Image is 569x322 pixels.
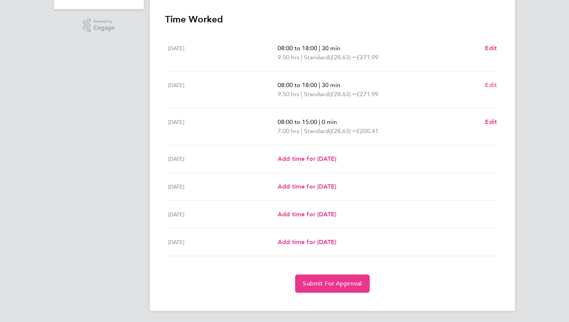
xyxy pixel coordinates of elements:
div: [DATE] [168,44,278,62]
span: Standard [304,53,329,62]
h3: Time Worked [165,13,500,25]
span: | [301,54,302,61]
a: Add time for [DATE] [278,182,336,191]
span: 08:00 to 18:00 [278,44,317,52]
span: Edit [485,118,497,125]
span: Add time for [DATE] [278,183,336,190]
span: Edit [485,44,497,52]
div: [DATE] [168,117,278,136]
span: Add time for [DATE] [278,238,336,246]
span: (£28.63) = [329,54,356,61]
span: 7.00 hrs [278,127,299,135]
span: £200.41 [356,127,378,135]
span: £271.99 [356,90,378,98]
span: Add time for [DATE] [278,211,336,218]
a: Add time for [DATE] [278,210,336,219]
a: Edit [485,117,497,127]
div: [DATE] [168,182,278,191]
span: 0 min [322,118,337,125]
span: (£28.63) = [329,127,356,135]
span: Add time for [DATE] [278,155,336,162]
span: 08:00 to 18:00 [278,81,317,89]
span: Submit For Approval [303,280,362,287]
span: Edit [485,81,497,89]
div: [DATE] [168,210,278,219]
span: | [319,44,320,52]
div: [DATE] [168,154,278,163]
span: 08:00 to 15:00 [278,118,317,125]
a: Powered byEngage [83,18,115,33]
span: 30 min [322,81,340,89]
span: 30 min [322,44,340,52]
span: Standard [304,127,329,136]
span: £271.99 [356,54,378,61]
a: Add time for [DATE] [278,154,336,163]
a: Edit [485,44,497,53]
a: Add time for [DATE] [278,238,336,247]
span: Engage [94,25,115,31]
span: 9.50 hrs [278,54,299,61]
span: | [301,127,302,135]
span: | [319,81,320,89]
span: Standard [304,90,329,99]
div: [DATE] [168,81,278,99]
span: 9.50 hrs [278,90,299,98]
div: [DATE] [168,238,278,247]
span: | [319,118,320,125]
button: Submit For Approval [295,274,369,293]
a: Edit [485,81,497,90]
span: | [301,90,302,98]
span: Powered by [94,18,115,25]
span: (£28.63) = [329,90,356,98]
